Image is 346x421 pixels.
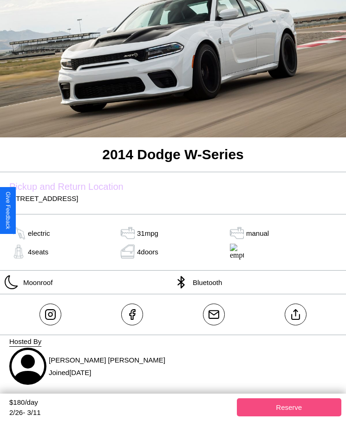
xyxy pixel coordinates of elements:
p: Bluetooth [188,276,222,289]
img: gas [228,226,246,240]
img: door [118,245,137,259]
button: Reserve [237,398,342,416]
img: gas [9,245,28,259]
p: electric [28,227,50,240]
p: 31 mpg [137,227,158,240]
div: 2 / 26 - 3 / 11 [9,408,232,416]
p: manual [246,227,269,240]
p: Joined [DATE] [49,366,165,379]
p: Moonroof [19,276,52,289]
p: 4 doors [137,246,158,258]
p: Hosted By [9,335,337,348]
p: [STREET_ADDRESS] [9,192,337,205]
div: Give Feedback [5,192,11,229]
img: empty [228,244,246,259]
label: Pickup and Return Location [9,181,337,192]
img: tank [118,226,137,240]
p: 4 seats [28,246,48,258]
div: $ 180 /day [9,398,232,408]
img: gas [9,226,28,240]
p: [PERSON_NAME] [PERSON_NAME] [49,354,165,366]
